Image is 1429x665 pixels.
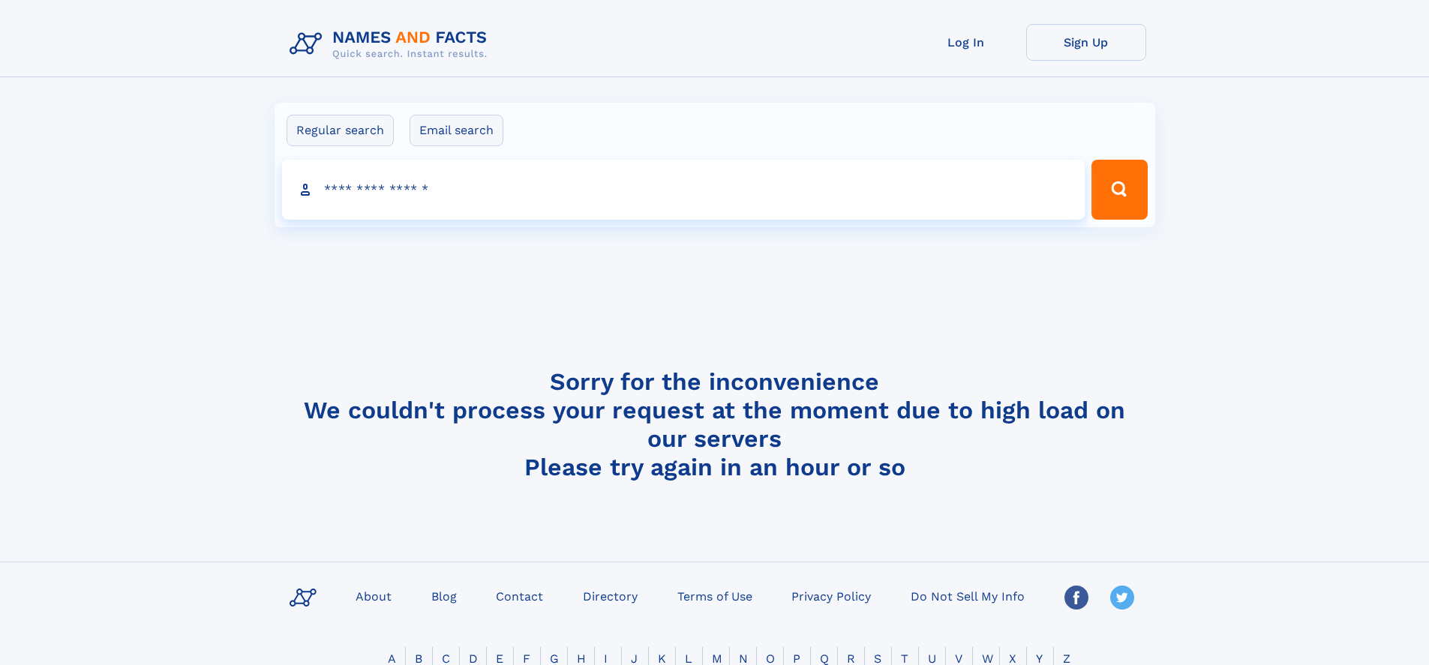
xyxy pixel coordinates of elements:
a: Terms of Use [671,585,758,607]
a: Sign Up [1026,24,1146,61]
label: Email search [410,115,503,146]
a: Log In [906,24,1026,61]
button: Search Button [1091,160,1147,220]
a: Privacy Policy [785,585,877,607]
a: Directory [577,585,644,607]
input: search input [282,160,1085,220]
img: Logo Names and Facts [284,24,500,64]
a: Contact [490,585,549,607]
label: Regular search [287,115,394,146]
a: About [350,585,398,607]
a: Blog [425,585,463,607]
a: Do Not Sell My Info [905,585,1031,607]
h4: Sorry for the inconvenience We couldn't process your request at the moment due to high load on ou... [284,367,1146,481]
img: Twitter [1110,586,1134,610]
img: Facebook [1064,586,1088,610]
